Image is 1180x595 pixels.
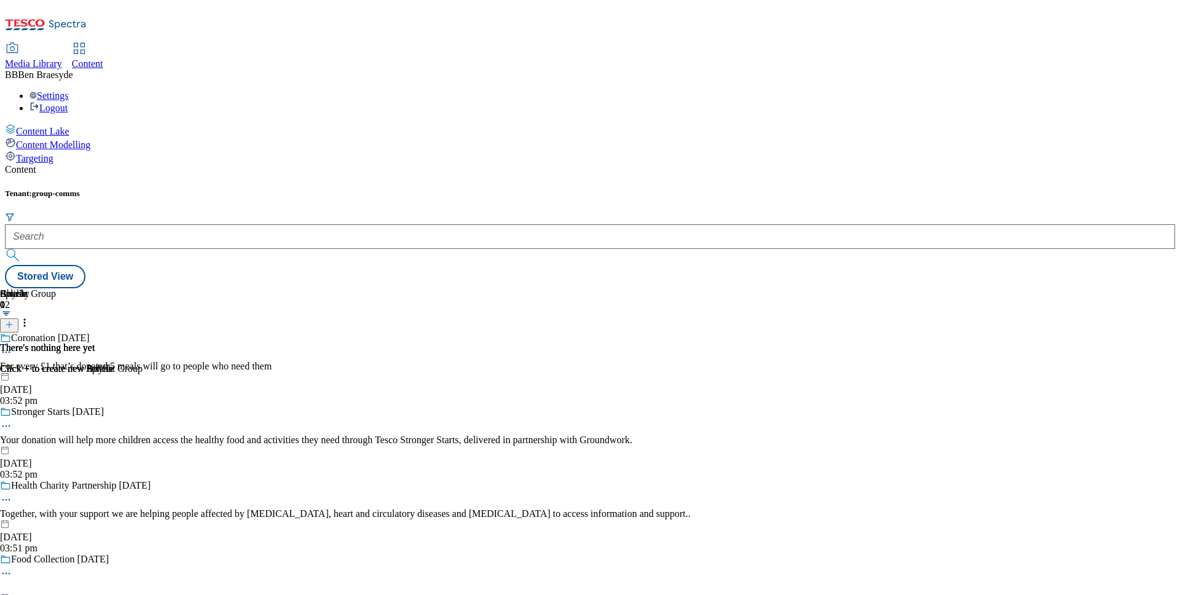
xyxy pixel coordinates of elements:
a: Settings [29,90,69,101]
div: Health Charity Partnership [DATE] [11,480,151,491]
div: Content [5,164,1175,175]
input: Search [5,224,1175,249]
span: Media Library [5,58,62,69]
svg: Search Filters [5,212,15,222]
div: Stronger Starts [DATE] [11,406,104,417]
a: Content Lake [5,124,1175,137]
a: Media Library [5,44,62,69]
a: Logout [29,103,68,113]
span: Content Modelling [16,140,90,150]
span: BB [5,69,18,80]
span: Content Lake [16,126,69,136]
button: Stored View [5,265,85,288]
span: Content [72,58,103,69]
span: group-comms [32,189,80,198]
span: Ben Braesyde [18,69,73,80]
a: Content Modelling [5,137,1175,151]
h5: Tenant: [5,189,1175,199]
span: Targeting [16,153,53,164]
div: Food Collection [DATE] [11,554,109,565]
a: Content [72,44,103,69]
div: Coronation [DATE] [11,333,90,344]
a: Targeting [5,151,1175,164]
